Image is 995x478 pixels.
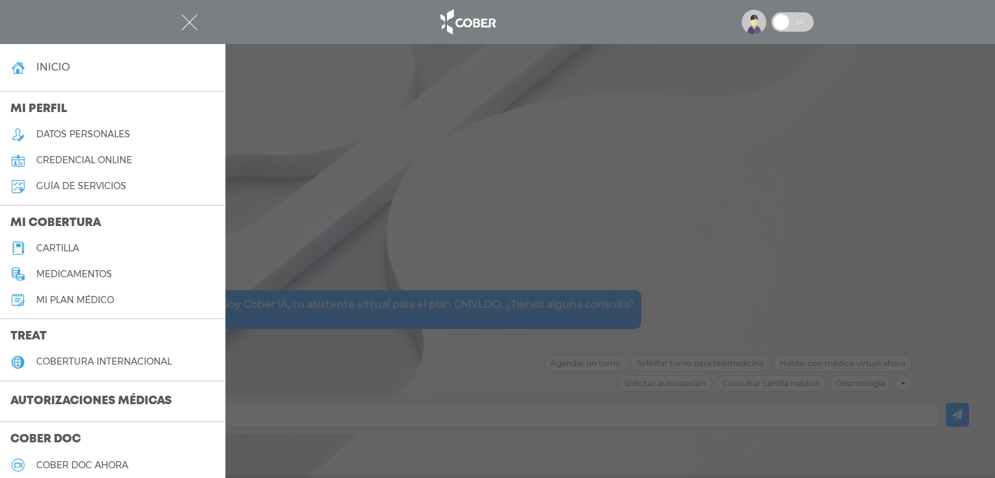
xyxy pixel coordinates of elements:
[36,356,172,367] h5: cobertura internacional
[181,14,198,30] img: Cober_menu-close-white.svg
[433,6,501,38] img: logo_cober_home-white.png
[36,295,114,306] h5: Mi plan médico
[36,181,126,192] h5: guía de servicios
[36,460,128,471] h5: Cober doc ahora
[36,129,130,140] h5: datos personales
[36,243,79,254] h5: cartilla
[36,269,112,280] h5: medicamentos
[36,155,132,166] h5: credencial online
[36,61,70,73] h4: inicio
[742,10,766,34] img: profile-placeholder.svg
